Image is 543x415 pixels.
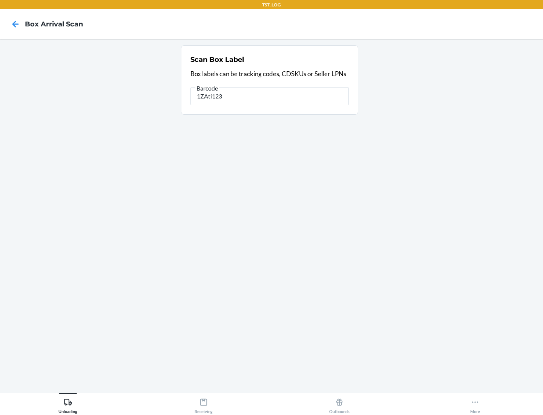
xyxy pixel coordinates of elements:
[407,393,543,414] button: More
[329,395,350,414] div: Outbounds
[190,87,349,105] input: Barcode
[190,55,244,65] h2: Scan Box Label
[470,395,480,414] div: More
[195,85,219,92] span: Barcode
[195,395,213,414] div: Receiving
[25,19,83,29] h4: Box Arrival Scan
[190,69,349,79] p: Box labels can be tracking codes, CDSKUs or Seller LPNs
[136,393,271,414] button: Receiving
[262,2,281,8] p: TST_LOG
[58,395,77,414] div: Unloading
[271,393,407,414] button: Outbounds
